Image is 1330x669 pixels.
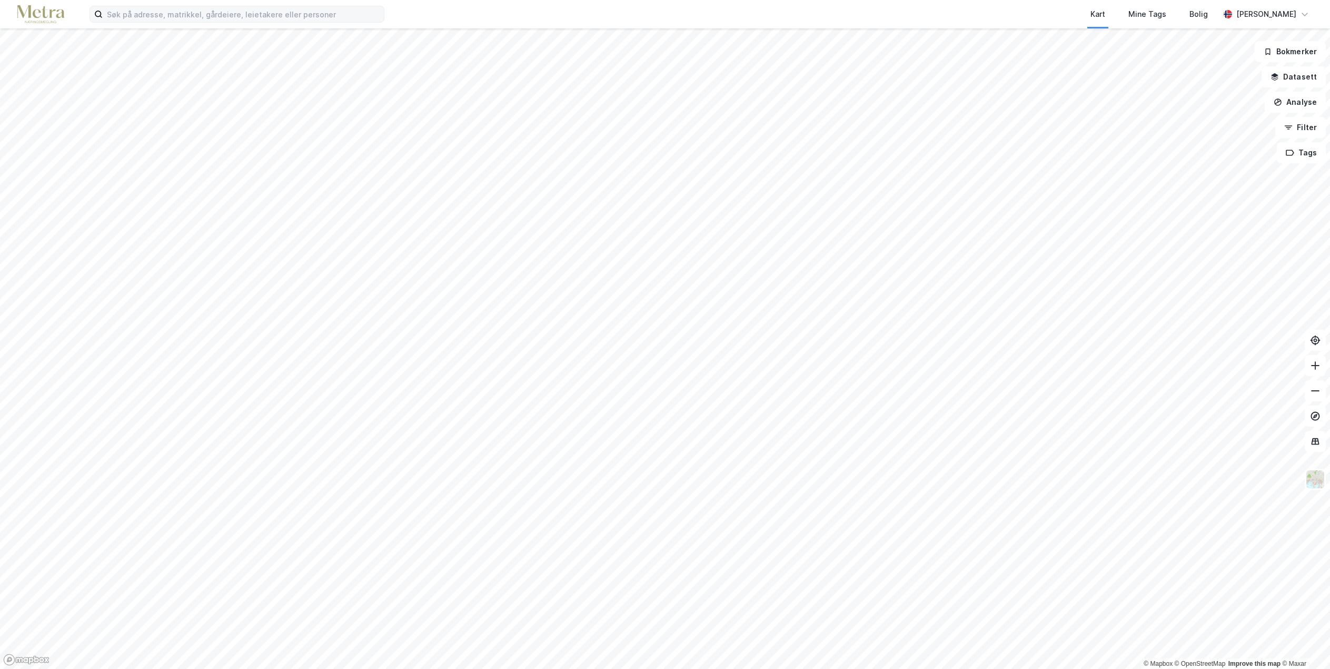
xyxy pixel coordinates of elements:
[1236,8,1296,21] div: [PERSON_NAME]
[1277,618,1330,669] div: Kontrollprogram for chat
[1305,469,1325,489] img: Z
[1277,142,1326,163] button: Tags
[1275,117,1326,138] button: Filter
[1090,8,1105,21] div: Kart
[17,5,64,24] img: metra-logo.256734c3b2bbffee19d4.png
[1189,8,1208,21] div: Bolig
[1175,660,1226,667] a: OpenStreetMap
[1255,41,1326,62] button: Bokmerker
[103,6,384,22] input: Søk på adresse, matrikkel, gårdeiere, leietakere eller personer
[1262,66,1326,87] button: Datasett
[1128,8,1166,21] div: Mine Tags
[1265,92,1326,113] button: Analyse
[3,654,49,666] a: Mapbox homepage
[1277,618,1330,669] iframe: Chat Widget
[1144,660,1173,667] a: Mapbox
[1228,660,1281,667] a: Improve this map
